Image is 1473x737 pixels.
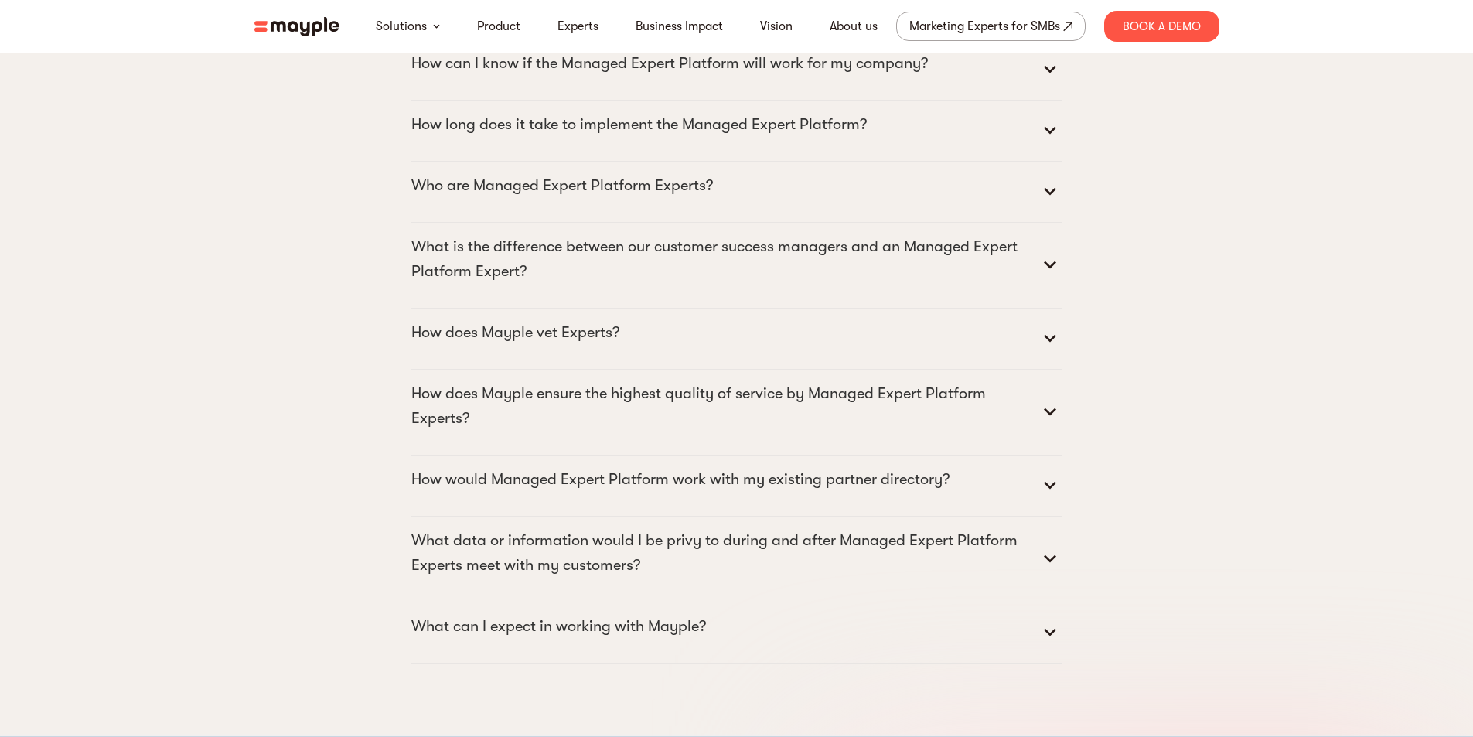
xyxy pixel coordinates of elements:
div: Marketing Experts for SMBs [909,15,1060,37]
iframe: Chat Widget [1195,558,1473,737]
p: Who are Managed Expert Platform Experts? [411,173,713,198]
summary: How does Mayple vet Experts? [411,320,1062,357]
p: How long does it take to implement the Managed Expert Platform? [411,112,867,137]
summary: How long does it take to implement the Managed Expert Platform? [411,112,1062,149]
a: About us [830,17,878,36]
summary: How would Managed Expert Platform work with my existing partner directory? [411,467,1062,504]
p: How would Managed Expert Platform work with my existing partner directory? [411,467,950,492]
p: How does Mayple vet Experts? [411,320,619,345]
summary: How does Mayple ensure the highest quality of service by Managed Expert Platform Experts? [411,381,1062,443]
summary: Who are Managed Expert Platform Experts? [411,173,1062,210]
a: Solutions [376,17,427,36]
a: Business Impact [636,17,723,36]
img: mayple-logo [254,17,339,36]
summary: How can I know if the Managed Expert Platform will work for my company? [411,51,1062,88]
p: How can I know if the Managed Expert Platform will work for my company? [411,51,928,76]
a: Experts [557,17,598,36]
a: Marketing Experts for SMBs [896,12,1086,41]
summary: What can I expect in working with Mayple? [411,614,1062,651]
div: Book A Demo [1104,11,1219,42]
a: Product [477,17,520,36]
p: What data or information would I be privy to during and after Managed Expert Platform Experts mee... [411,528,1038,578]
summary: What data or information would I be privy to during and after Managed Expert Platform Experts mee... [411,528,1062,590]
p: What can I expect in working with Mayple? [411,614,706,639]
summary: What is the difference between our customer success managers and an Managed Expert Platform Expert? [411,234,1062,296]
img: arrow-down [433,24,440,29]
p: What is the difference between our customer success managers and an Managed Expert Platform Expert? [411,234,1038,284]
a: Vision [760,17,793,36]
p: How does Mayple ensure the highest quality of service by Managed Expert Platform Experts? [411,381,1038,431]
